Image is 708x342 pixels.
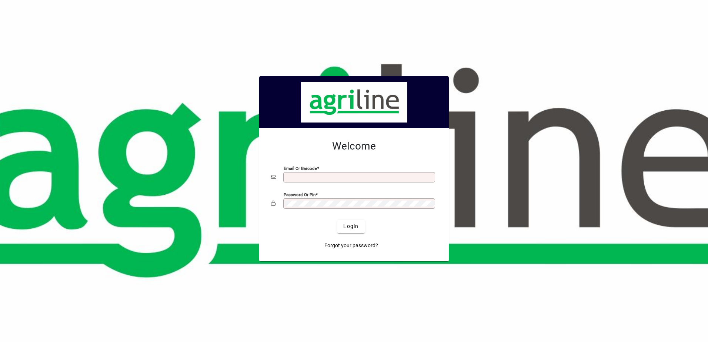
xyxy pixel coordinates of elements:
[284,192,315,197] mat-label: Password or Pin
[271,140,437,152] h2: Welcome
[284,165,317,171] mat-label: Email or Barcode
[321,239,381,252] a: Forgot your password?
[343,222,358,230] span: Login
[337,220,364,233] button: Login
[324,242,378,249] span: Forgot your password?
